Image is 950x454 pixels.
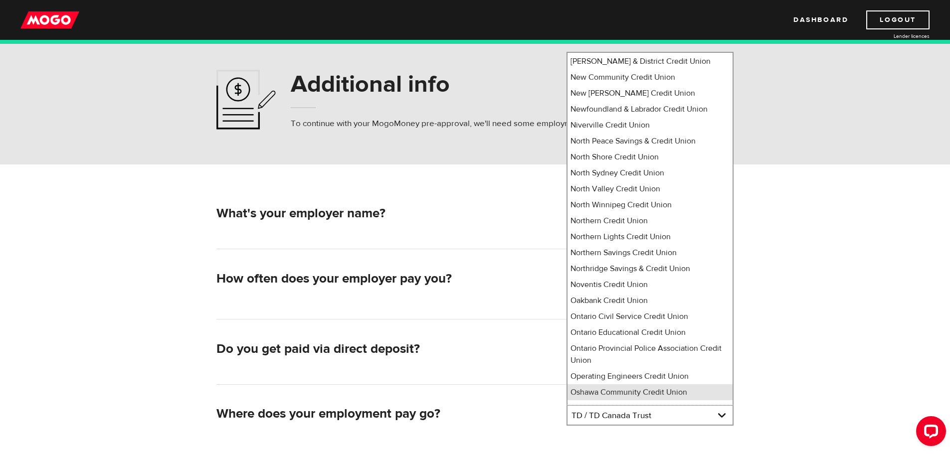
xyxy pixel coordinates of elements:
[568,165,733,181] li: North Sydney Credit Union
[568,245,733,261] li: Northern Savings Credit Union
[568,69,733,85] li: New Community Credit Union
[855,32,930,40] a: Lender licences
[216,70,276,130] img: application-ef4f7aff46a5c1a1d42a38d909f5b40b.svg
[793,10,848,29] a: Dashboard
[568,149,733,165] li: North Shore Credit Union
[216,341,559,357] h2: Do you get paid via direct deposit?
[568,308,733,324] li: Ontario Civil Service Credit Union
[568,261,733,277] li: Northridge Savings & Credit Union
[216,206,559,221] h2: What's your employer name?
[568,293,733,308] li: Oakbank Credit Union
[568,53,733,69] li: [PERSON_NAME] & District Credit Union
[568,197,733,213] li: North Winnipeg Credit Union
[568,368,733,384] li: Operating Engineers Credit Union
[568,133,733,149] li: North Peace Savings & Credit Union
[568,400,733,416] li: Osoyoos Credit Union
[568,340,733,368] li: Ontario Provincial Police Association Credit Union
[908,412,950,454] iframe: LiveChat chat widget
[568,85,733,101] li: New [PERSON_NAME] Credit Union
[216,406,559,422] h2: Where does your employment pay go?
[291,118,652,130] p: To continue with your MogoMoney pre-approval, we'll need some employment and personal info.
[216,271,559,287] h2: How often does your employer pay you?
[568,277,733,293] li: Noventis Credit Union
[568,229,733,245] li: Northern Lights Credit Union
[568,117,733,133] li: Niverville Credit Union
[568,213,733,229] li: Northern Credit Union
[866,10,930,29] a: Logout
[291,71,652,97] h1: Additional info
[20,10,79,29] img: mogo_logo-11ee424be714fa7cbb0f0f49df9e16ec.png
[568,384,733,400] li: Oshawa Community Credit Union
[568,101,733,117] li: Newfoundland & Labrador Credit Union
[568,324,733,340] li: Ontario Educational Credit Union
[568,181,733,197] li: North Valley Credit Union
